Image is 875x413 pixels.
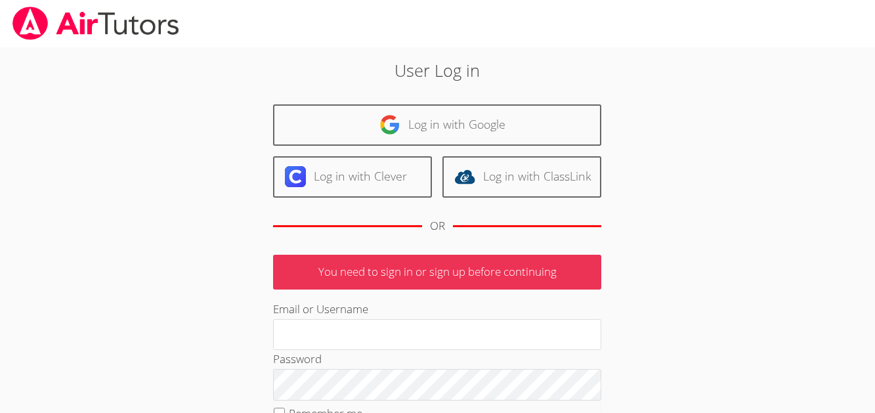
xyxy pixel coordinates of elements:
p: You need to sign in or sign up before continuing [273,255,601,290]
a: Log in with Clever [273,156,432,198]
h2: User Log in [202,58,674,83]
img: google-logo-50288ca7cdecda66e5e0955fdab243c47b7ad437acaf1139b6f446037453330a.svg [379,114,400,135]
label: Email or Username [273,301,368,316]
img: airtutors_banner-c4298cdbf04f3fff15de1276eac7730deb9818008684d7c2e4769d2f7ddbe033.png [11,7,181,40]
img: clever-logo-6eab21bc6e7a338710f1a6ff85c0baf02591cd810cc4098c63d3a4b26e2feb20.svg [285,166,306,187]
img: classlink-logo-d6bb404cc1216ec64c9a2012d9dc4662098be43eaf13dc465df04b49fa7ab582.svg [454,166,475,187]
label: Password [273,351,322,366]
a: Log in with ClassLink [442,156,601,198]
a: Log in with Google [273,104,601,146]
div: OR [430,217,445,236]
